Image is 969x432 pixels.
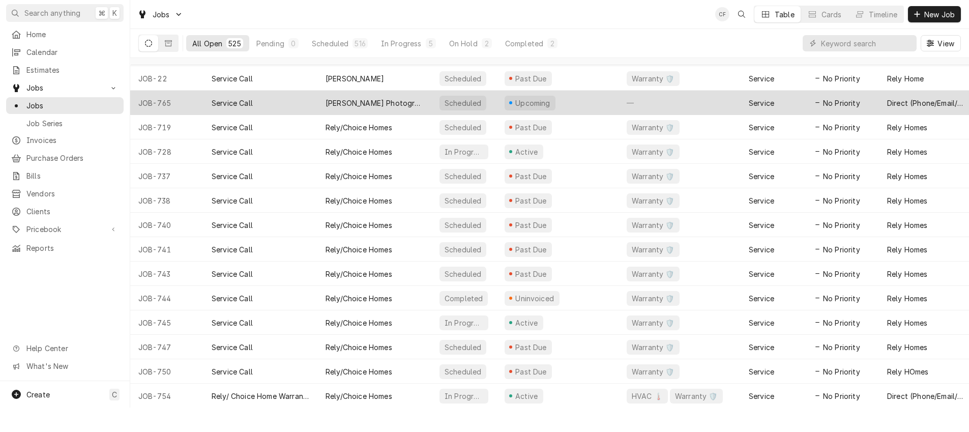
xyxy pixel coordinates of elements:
[6,150,124,166] a: Purchase Orders
[112,8,117,18] span: K
[130,310,203,335] div: JOB-745
[631,318,676,328] div: Warranty 🛡️
[326,98,423,108] div: [PERSON_NAME] Photography
[24,8,80,18] span: Search anything
[887,342,928,353] div: Rely Homes
[133,6,187,23] a: Go to Jobs
[130,286,203,310] div: JOB-744
[715,7,729,21] div: CF
[26,206,119,217] span: Clients
[212,73,253,84] div: Service Call
[631,391,664,401] div: HVAC 🌡️
[153,9,170,20] span: Jobs
[887,366,929,377] div: Rely HOmes
[212,147,253,157] div: Service Call
[514,122,548,133] div: Past Due
[821,35,912,51] input: Keyword search
[514,98,552,108] div: Upcoming
[326,293,392,304] div: Rely/Choice Homes
[444,147,484,157] div: In Progress
[6,358,124,375] a: Go to What's New
[505,38,543,49] div: Completed
[514,220,548,231] div: Past Due
[26,170,119,181] span: Bills
[326,366,392,377] div: Rely/Choice Homes
[26,135,119,146] span: Invoices
[290,38,297,49] div: 0
[6,203,124,220] a: Clients
[444,342,482,353] div: Scheduled
[631,73,676,84] div: Warranty 🛡️
[212,195,253,206] div: Service Call
[212,269,253,279] div: Service Call
[749,195,774,206] div: Service
[823,73,860,84] span: No Priority
[514,73,548,84] div: Past Due
[444,244,482,255] div: Scheduled
[212,244,253,255] div: Service Call
[887,220,928,231] div: Rely Homes
[749,244,774,255] div: Service
[212,293,253,304] div: Service Call
[887,98,964,108] div: Direct (Phone/Email/etc.)
[444,220,482,231] div: Scheduled
[26,243,119,253] span: Reports
[6,240,124,256] a: Reports
[631,342,676,353] div: Warranty 🛡️
[6,4,124,22] button: Search anything⌘K
[887,269,928,279] div: Rely Homes
[715,7,729,21] div: Charles Faure's Avatar
[130,91,203,115] div: JOB-765
[514,244,548,255] div: Past Due
[26,361,118,371] span: What's New
[514,391,539,401] div: Active
[749,391,774,401] div: Service
[935,38,956,49] span: View
[514,293,555,304] div: Uninvoiced
[823,195,860,206] span: No Priority
[821,9,842,20] div: Cards
[444,195,482,206] div: Scheduled
[823,98,860,108] span: No Priority
[26,29,119,40] span: Home
[326,147,392,157] div: Rely/Choice Homes
[823,220,860,231] span: No Priority
[631,244,676,255] div: Warranty 🛡️
[26,82,103,93] span: Jobs
[212,171,253,182] div: Service Call
[749,293,774,304] div: Service
[6,340,124,357] a: Go to Help Center
[749,220,774,231] div: Service
[823,366,860,377] span: No Priority
[514,147,539,157] div: Active
[749,342,774,353] div: Service
[192,38,222,49] div: All Open
[6,132,124,149] a: Invoices
[130,139,203,164] div: JOB-728
[444,391,484,401] div: In Progress
[749,73,774,84] div: Service
[823,171,860,182] span: No Priority
[326,220,392,231] div: Rely/Choice Homes
[312,38,348,49] div: Scheduled
[130,384,203,408] div: JOB-754
[130,359,203,384] div: JOB-750
[6,79,124,96] a: Go to Jobs
[212,366,253,377] div: Service Call
[749,366,774,377] div: Service
[749,171,774,182] div: Service
[444,73,482,84] div: Scheduled
[887,122,928,133] div: Rely Homes
[619,91,741,115] div: —
[212,122,253,133] div: Service Call
[733,6,750,22] button: Open search
[355,38,365,49] div: 516
[212,98,253,108] div: Service Call
[887,147,928,157] div: Rely Homes
[514,171,548,182] div: Past Due
[6,221,124,238] a: Go to Pricebook
[326,342,392,353] div: Rely/Choice Homes
[26,343,118,354] span: Help Center
[887,195,928,206] div: Rely Homes
[775,9,795,20] div: Table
